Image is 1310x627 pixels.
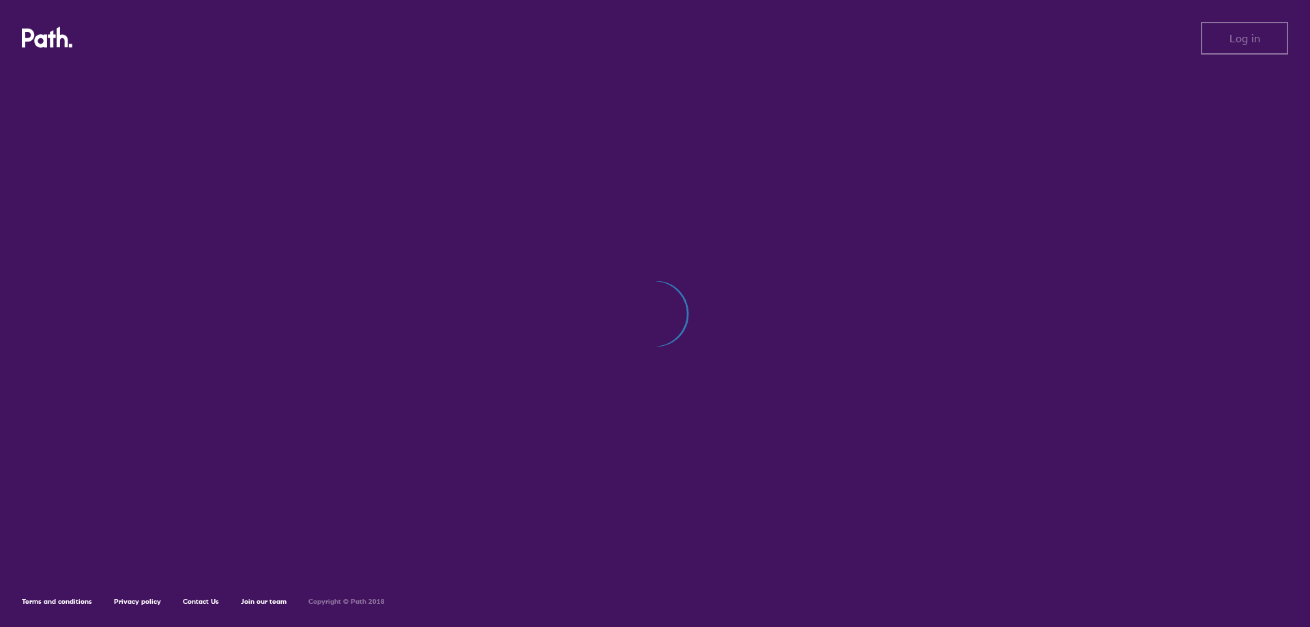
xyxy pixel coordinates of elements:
[1229,32,1260,44] span: Log in
[1201,22,1288,55] button: Log in
[241,597,287,606] a: Join our team
[183,597,219,606] a: Contact Us
[308,598,385,606] h6: Copyright © Path 2018
[22,597,92,606] a: Terms and conditions
[114,597,161,606] a: Privacy policy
